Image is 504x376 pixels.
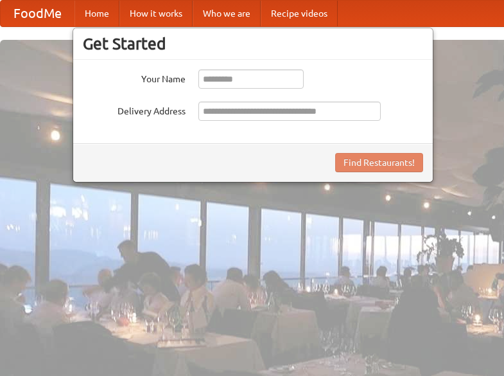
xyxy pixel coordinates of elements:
[119,1,193,26] a: How it works
[193,1,261,26] a: Who we are
[335,153,423,172] button: Find Restaurants!
[1,1,74,26] a: FoodMe
[74,1,119,26] a: Home
[83,69,186,85] label: Your Name
[261,1,338,26] a: Recipe videos
[83,102,186,118] label: Delivery Address
[83,34,423,53] h3: Get Started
